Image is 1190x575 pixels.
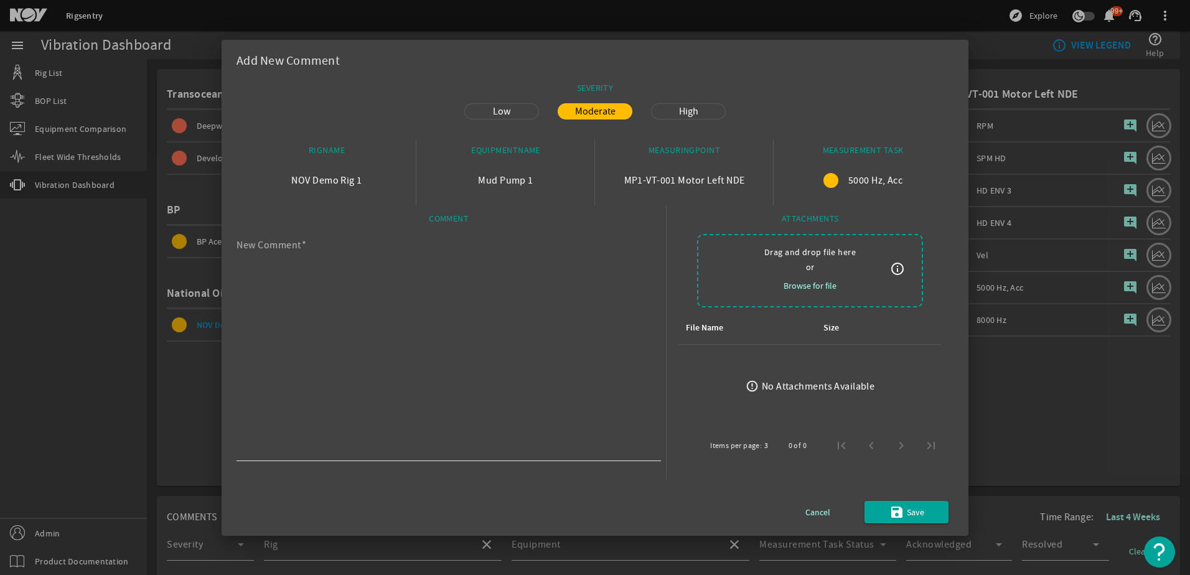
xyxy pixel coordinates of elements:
button: Cancel [775,501,860,523]
div: COMMENT [237,213,661,229]
mat-icon: save [889,505,904,520]
button: Open Resource Center [1144,536,1175,568]
span: Save [907,505,924,520]
mat-icon: error_outline [746,380,759,393]
div: RIGNAME [242,144,411,161]
div: File Name [686,321,723,335]
div: 0 of 0 [789,439,807,452]
button: Browse for file [774,274,846,297]
span: Moderate [568,104,623,119]
div: Items per page: [710,439,762,452]
div: EQUIPMENTNAME [421,144,590,161]
div: MP1-VT-001 Motor Left NDE [600,161,769,200]
div: SEVERITY [237,77,953,98]
span: High [672,104,706,119]
span: Browse for file [784,278,836,293]
mat-label: New Comment [237,239,301,251]
span: 5000 Hz, Acc [848,173,902,188]
span: Low [485,104,518,119]
div: 3 [764,439,768,452]
span: Cancel [805,505,830,520]
div: NOV Demo Rig 1 [242,161,411,200]
button: info_outline [883,254,912,284]
div: Size [823,321,839,335]
div: MEASURINGPOINT [600,144,769,161]
div: No Attachments Available [762,379,875,394]
span: or [806,259,815,274]
div: Add New Comment [222,40,968,77]
button: Save [864,501,949,523]
span: Drag and drop file here [764,245,856,259]
div: Mud Pump 1 [421,161,590,200]
div: ATTACHMENTS [669,213,951,229]
div: MEASUREMENT TASK [779,144,947,161]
